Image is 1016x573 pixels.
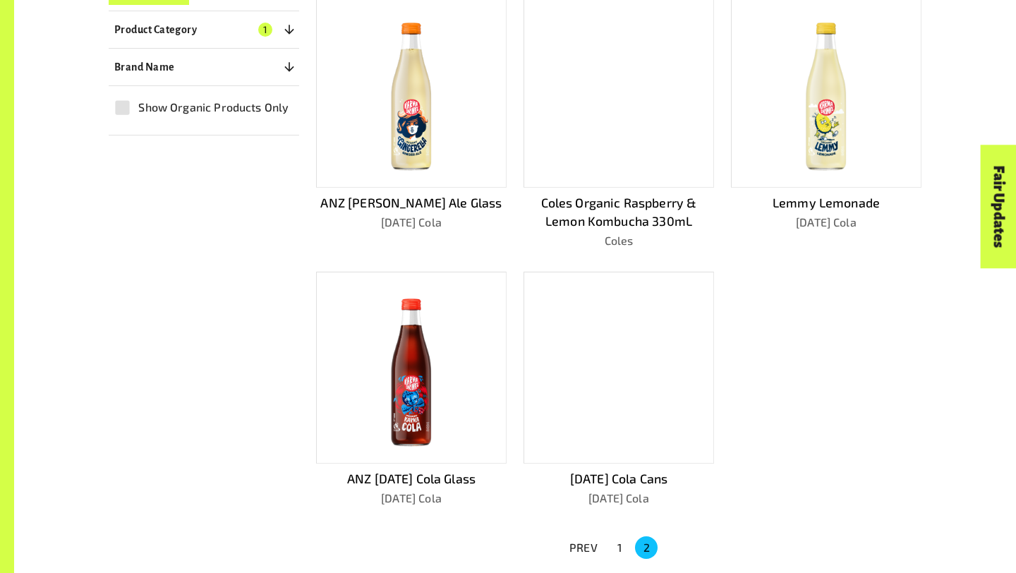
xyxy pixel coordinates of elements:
p: [DATE] Cola Cans [524,469,714,488]
a: [DATE] Cola Cans[DATE] Cola [524,272,714,506]
span: Show Organic Products Only [138,99,289,116]
p: PREV [569,539,598,556]
button: PREV [561,535,606,560]
a: ANZ [DATE] Cola Glass[DATE] Cola [316,272,507,506]
p: [DATE] Cola [316,490,507,507]
p: ANZ [PERSON_NAME] Ale Glass [316,193,507,212]
button: Brand Name [109,54,299,80]
p: Brand Name [114,59,175,76]
nav: pagination navigation [561,535,660,560]
p: [DATE] Cola [731,214,921,231]
p: [DATE] Cola [316,214,507,231]
p: Lemmy Lemonade [731,193,921,212]
button: Product Category [109,17,299,42]
p: [DATE] Cola [524,490,714,507]
button: page 2 [635,536,658,559]
button: Go to page 1 [608,536,631,559]
p: ANZ [DATE] Cola Glass [316,469,507,488]
span: 1 [258,23,272,37]
p: Coles Organic Raspberry & Lemon Kombucha 330mL [524,193,714,231]
p: Product Category [114,21,197,38]
p: Coles [524,232,714,249]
